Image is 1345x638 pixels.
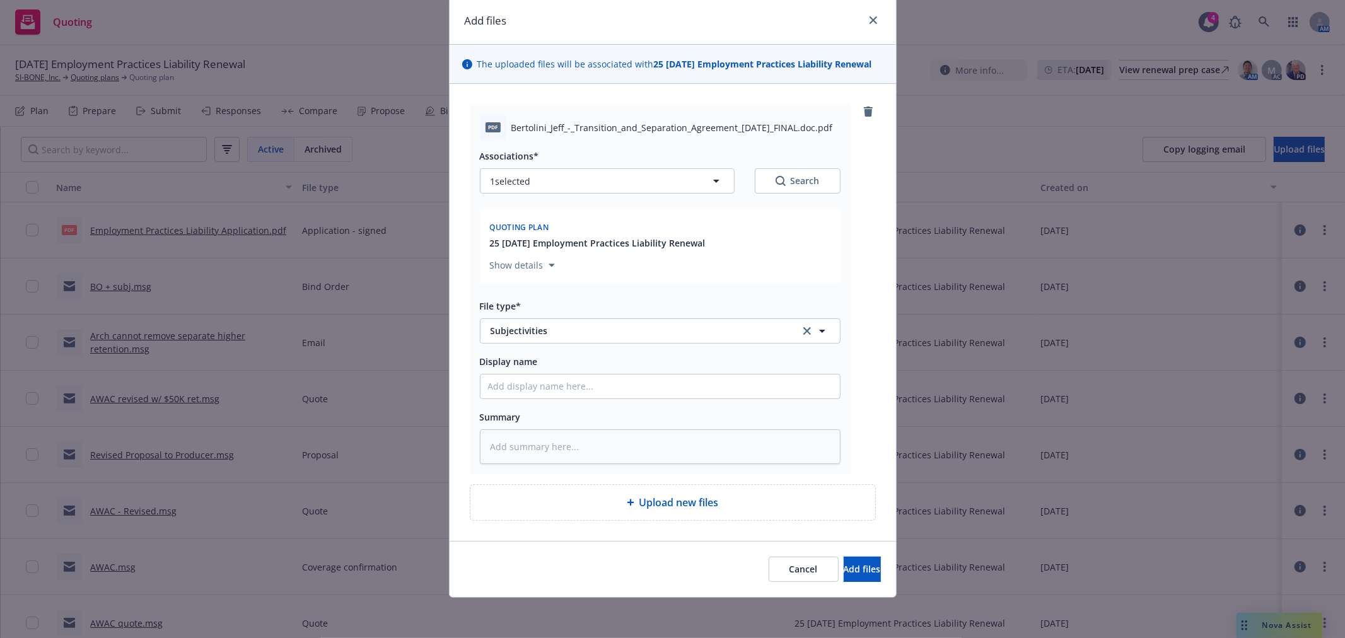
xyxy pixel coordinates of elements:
strong: 25 [DATE] Employment Practices Liability Renewal [654,58,872,70]
div: Search [776,175,820,187]
h1: Add files [465,13,507,29]
span: Summary [480,411,521,423]
button: SearchSearch [755,168,841,194]
span: 1 selected [491,175,531,188]
span: Subjectivities [491,324,783,337]
span: Cancel [789,563,818,575]
button: 25 [DATE] Employment Practices Liability Renewal [490,236,706,250]
span: File type* [480,300,521,312]
a: close [866,13,881,28]
button: Show details [485,258,560,273]
button: 1selected [480,168,735,194]
span: Bertolini_Jeff_-_Transition_and_Separation_Agreement_[DATE]_FINAL.doc.pdf [511,121,833,134]
button: Cancel [769,557,839,582]
button: Subjectivitiesclear selection [480,318,841,344]
svg: Search [776,176,786,186]
span: Add files [844,563,881,575]
span: Associations* [480,150,539,162]
span: Upload new files [639,495,719,510]
a: clear selection [800,323,815,339]
span: Quoting plan [490,222,549,233]
input: Add display name here... [480,374,840,398]
div: Upload new files [470,484,876,521]
span: Display name [480,356,538,368]
button: Add files [844,557,881,582]
a: remove [861,104,876,119]
span: pdf [486,122,501,132]
span: The uploaded files will be associated with [477,57,872,71]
